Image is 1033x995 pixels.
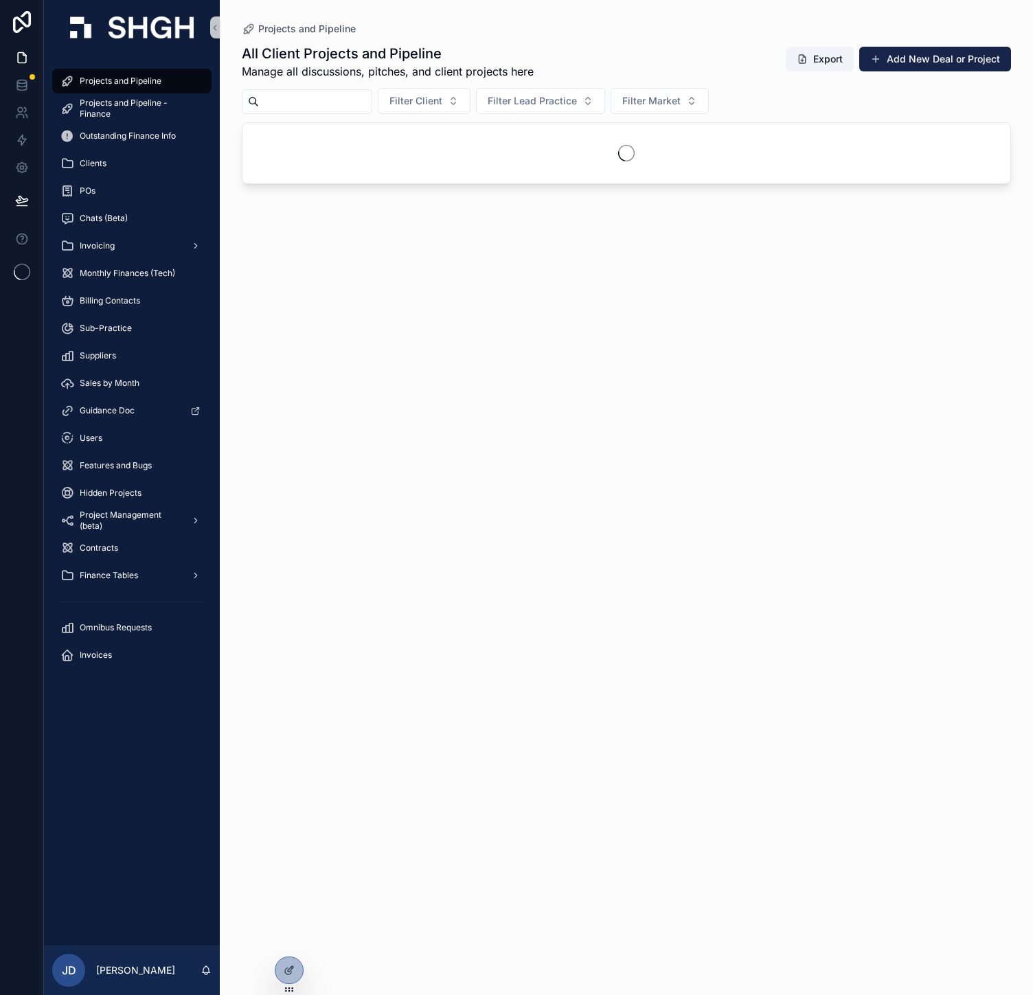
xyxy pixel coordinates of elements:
span: Contracts [80,542,118,553]
a: Clients [52,151,212,176]
span: Invoicing [80,240,115,251]
a: Projects and Pipeline [52,69,212,93]
span: Outstanding Finance Info [80,130,176,141]
span: Guidance Doc [80,405,135,416]
a: Suppliers [52,343,212,368]
a: Guidance Doc [52,398,212,423]
span: JD [62,962,76,979]
h1: All Client Projects and Pipeline [242,44,534,63]
button: Select Button [378,88,470,114]
p: [PERSON_NAME] [96,963,175,977]
span: Sales by Month [80,378,139,389]
a: Chats (Beta) [52,206,212,231]
a: Users [52,426,212,450]
a: Monthly Finances (Tech) [52,261,212,286]
span: Users [80,433,102,444]
button: Select Button [611,88,709,114]
span: Billing Contacts [80,295,140,306]
button: Select Button [476,88,605,114]
span: Sub-Practice [80,323,132,334]
button: Add New Deal or Project [859,47,1011,71]
a: Outstanding Finance Info [52,124,212,148]
a: Hidden Projects [52,481,212,505]
a: Omnibus Requests [52,615,212,640]
img: App logo [70,16,194,38]
div: scrollable content [44,55,220,694]
a: POs [52,179,212,203]
span: Project Management (beta) [80,510,180,531]
button: Export [786,47,854,71]
span: Invoices [80,650,112,661]
span: Monthly Finances (Tech) [80,268,175,279]
span: Projects and Pipeline [258,22,356,36]
span: POs [80,185,95,196]
span: Manage all discussions, pitches, and client projects here [242,63,534,80]
a: Projects and Pipeline [242,22,356,36]
span: Omnibus Requests [80,622,152,633]
a: Features and Bugs [52,453,212,478]
a: Invoices [52,643,212,667]
span: Projects and Pipeline [80,76,161,87]
a: Billing Contacts [52,288,212,313]
a: Sub-Practice [52,316,212,341]
a: Projects and Pipeline - Finance [52,96,212,121]
a: Finance Tables [52,563,212,588]
span: Projects and Pipeline - Finance [80,98,198,119]
span: Finance Tables [80,570,138,581]
a: Invoicing [52,233,212,258]
a: Project Management (beta) [52,508,212,533]
span: Features and Bugs [80,460,152,471]
span: Chats (Beta) [80,213,128,224]
span: Hidden Projects [80,488,141,499]
span: Filter Lead Practice [488,94,577,108]
a: Contracts [52,536,212,560]
a: Sales by Month [52,371,212,396]
span: Filter Market [622,94,681,108]
span: Filter Client [389,94,442,108]
span: Clients [80,158,106,169]
span: Suppliers [80,350,116,361]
